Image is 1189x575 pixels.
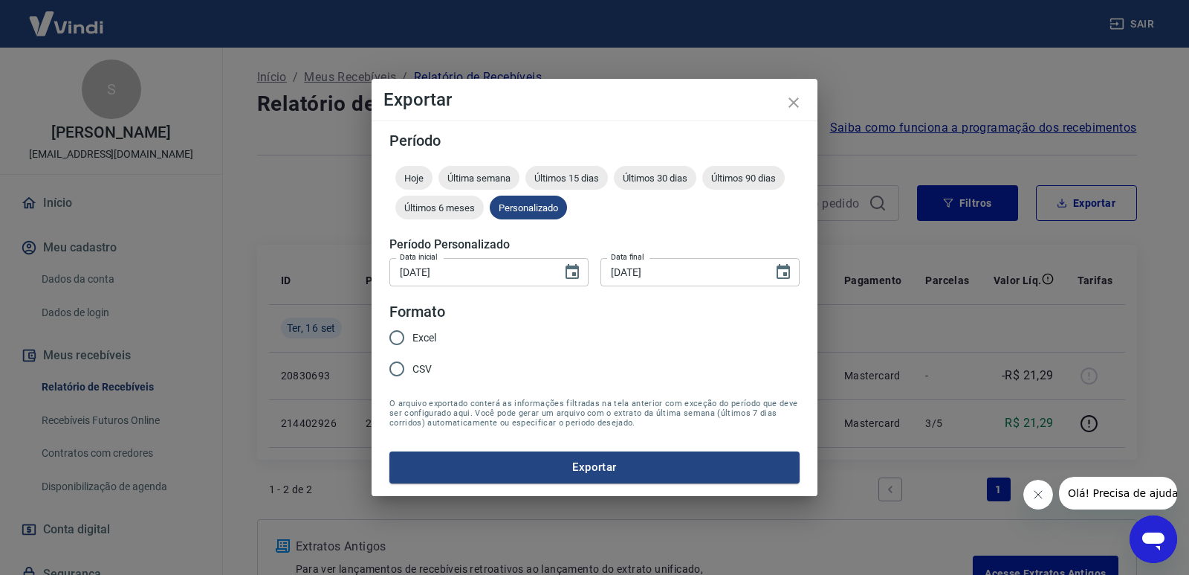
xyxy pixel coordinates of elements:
[525,173,608,184] span: Últimos 15 dias
[1023,480,1053,510] iframe: Fechar mensagem
[412,362,432,377] span: CSV
[702,166,785,190] div: Últimos 90 dias
[412,330,436,346] span: Excel
[395,166,432,190] div: Hoje
[389,258,551,286] input: DD/MM/YYYY
[776,85,811,121] button: close
[611,251,644,263] label: Data final
[389,301,445,323] legend: Formato
[400,251,438,263] label: Data inicial
[525,166,608,190] div: Últimos 15 dias
[614,166,696,190] div: Últimos 30 dias
[1059,477,1177,510] iframe: Mensagem da empresa
[438,173,519,184] span: Última semana
[389,399,800,428] span: O arquivo exportado conterá as informações filtradas na tela anterior com exceção do período que ...
[702,173,785,184] span: Últimos 90 dias
[395,202,484,213] span: Últimos 6 meses
[389,133,800,148] h5: Período
[395,196,484,219] div: Últimos 6 meses
[490,196,567,219] div: Personalizado
[490,202,567,213] span: Personalizado
[9,10,125,22] span: Olá! Precisa de ajuda?
[557,257,587,287] button: Choose date, selected date is 16 de set de 2025
[438,166,519,190] div: Última semana
[600,258,762,286] input: DD/MM/YYYY
[1130,515,1177,563] iframe: Botão para abrir a janela de mensagens
[395,173,432,184] span: Hoje
[389,452,800,483] button: Exportar
[614,173,696,184] span: Últimos 30 dias
[768,257,798,287] button: Choose date, selected date is 16 de set de 2025
[383,91,806,109] h4: Exportar
[389,237,800,252] h5: Período Personalizado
